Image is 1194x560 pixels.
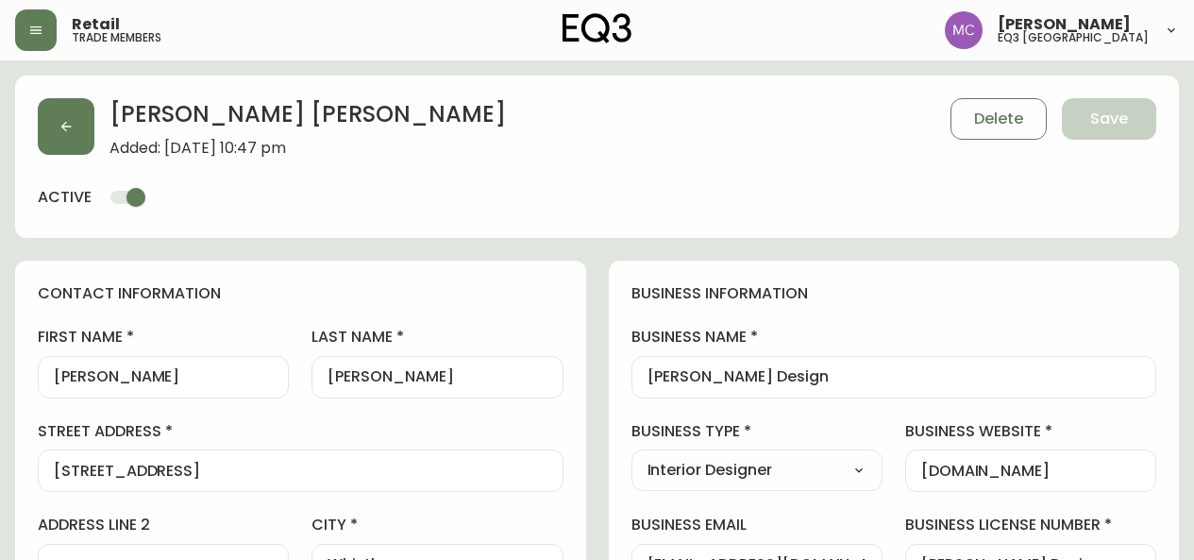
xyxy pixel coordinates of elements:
[905,515,1156,535] label: business license number
[563,13,632,43] img: logo
[109,98,506,140] h2: [PERSON_NAME] [PERSON_NAME]
[38,515,289,535] label: address line 2
[921,462,1140,480] input: https://www.designshop.com
[631,421,883,442] label: business type
[38,187,92,208] h4: active
[905,421,1156,442] label: business website
[631,327,1157,348] label: business name
[945,11,983,49] img: 6dbdb61c5655a9a555815750a11666cc
[950,98,1047,140] button: Delete
[38,327,289,348] label: first name
[311,515,563,535] label: city
[38,283,563,304] h4: contact information
[631,283,1157,304] h4: business information
[998,17,1131,32] span: [PERSON_NAME]
[72,17,120,32] span: Retail
[72,32,161,43] h5: trade members
[998,32,1149,43] h5: eq3 [GEOGRAPHIC_DATA]
[38,421,563,442] label: street address
[974,109,1023,129] span: Delete
[109,140,506,157] span: Added: [DATE] 10:47 pm
[311,327,563,348] label: last name
[631,515,883,535] label: business email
